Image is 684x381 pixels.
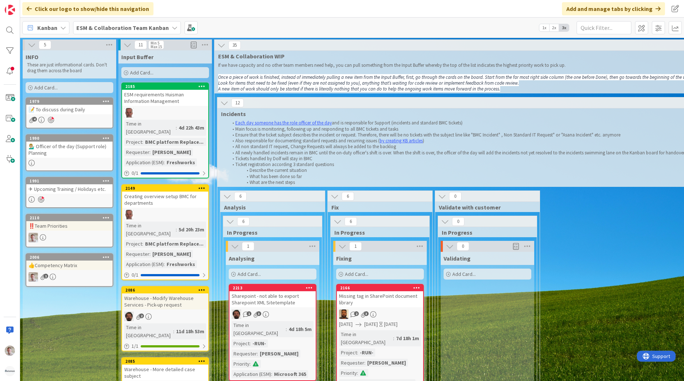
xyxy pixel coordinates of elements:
em: A new item of work should only be started if there is literally nothing that you can do to help t... [218,86,500,92]
div: AC [122,312,208,321]
div: [DATE] [384,320,398,328]
div: 2166 [340,285,423,290]
div: Warehouse - Modify Warehouse Services - Pick-up request [122,293,208,309]
div: 2213 [233,285,316,290]
div: 2086 [125,288,208,293]
span: 1 [242,242,254,251]
span: : [286,325,287,333]
span: 3x [559,24,569,31]
div: HB [122,108,208,118]
div: [PERSON_NAME] [365,359,408,367]
span: 11 [134,41,147,49]
span: Analysing [229,255,255,262]
span: : [357,369,358,377]
span: 6 [345,217,357,226]
div: BMC platform Replace... [143,240,205,248]
span: : [364,359,365,367]
span: 1 / 1 [132,342,138,350]
div: ✈ Upcoming Training / Holidays etc. [26,184,113,194]
div: Add and manage tabs by clicking [562,2,665,15]
div: 2006 [26,254,113,261]
div: 2149 [125,186,208,191]
span: Support [15,1,33,10]
div: 2166 [337,285,423,291]
img: AC [124,312,134,321]
div: 2110 [26,215,113,221]
div: [PERSON_NAME] [151,148,193,156]
span: 1 [247,311,251,316]
div: -RUN- [358,349,375,357]
span: : [176,226,177,234]
div: 2085Warehouse - More detailed case subject [122,358,208,381]
span: Fixing [336,255,352,262]
div: 0/1 [122,169,208,178]
div: BMC platform Replace... [143,138,205,146]
span: : [173,327,174,335]
span: : [271,370,272,378]
div: Requester [124,148,149,156]
input: Quick Filter... [577,21,631,34]
div: Rd [26,233,113,242]
div: Creating overview setup BMC for departments [122,192,208,208]
div: AC [229,309,316,319]
span: : [257,350,258,358]
div: Freshworks [165,158,197,166]
span: Validating [444,255,471,262]
div: DM [337,309,423,319]
div: Application (ESM) [124,260,164,268]
span: : [250,339,251,347]
span: : [142,240,143,248]
div: Requester [124,250,149,258]
div: Max 15 [151,45,162,49]
div: Time in [GEOGRAPHIC_DATA] [124,120,176,136]
span: 5 [39,41,51,49]
div: Requester [339,359,364,367]
div: -RUN- [251,339,268,347]
div: 7d 18h 1m [394,334,421,342]
p: These are just informational cards. Don't drag them across the board [27,62,112,74]
span: [DATE] [364,320,378,328]
div: 2110 [30,215,113,220]
span: 6 [237,217,250,226]
div: 👍Competency Matrix [26,261,113,270]
span: 2x [549,24,559,31]
div: Project [232,339,250,347]
div: 1979📝 To discuss during Daily [26,98,113,114]
div: ESM requirements Huisman Information Management [122,90,208,106]
div: Sharepoint - not able to export Sharepoint XML Sitetemplate [229,291,316,307]
div: Application (ESM) [124,158,164,166]
div: Min 5 [151,41,159,45]
span: 0 [457,242,469,251]
img: AC [232,309,241,319]
div: Requester [232,350,257,358]
span: 6 [234,192,247,201]
div: Rd [26,272,113,282]
span: 1 [43,274,48,278]
div: Project [124,138,142,146]
div: 2006👍Competency Matrix [26,254,113,270]
img: DM [339,309,349,319]
span: : [149,148,151,156]
div: 1979 [30,99,113,104]
img: avatar [5,366,15,376]
span: In Progress [442,229,528,236]
div: Time in [GEOGRAPHIC_DATA] [339,330,393,346]
span: Add Card... [237,271,261,277]
div: Project [124,240,142,248]
div: 1990 [26,135,113,142]
span: 4 [32,117,37,122]
div: Missing tag in SharePoint document library [337,291,423,307]
div: 2086Warehouse - Modify Warehouse Services - Pick-up request [122,287,208,309]
div: Project [339,349,357,357]
div: 1990💁🏼‍♂️ Officer of the day (Support role) Planning [26,135,113,158]
div: 📝 To discuss during Daily [26,105,113,114]
div: [PERSON_NAME] [151,250,193,258]
div: 2110‼️Team Priorities [26,215,113,231]
span: INFO [26,53,38,61]
span: 2 [139,313,144,318]
span: : [393,334,394,342]
div: 1991 [26,178,113,184]
a: Each day someone has the role officer of the day [235,120,332,126]
span: Add Card... [34,84,58,91]
span: Kanban [37,23,57,32]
